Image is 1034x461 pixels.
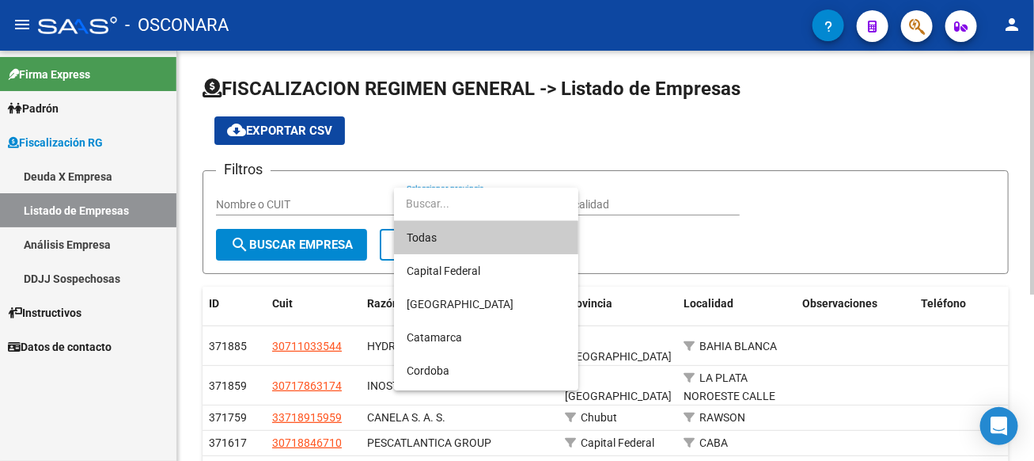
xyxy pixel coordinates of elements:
[407,331,462,344] span: Catamarca
[407,221,566,254] span: Todas
[407,265,480,277] span: Capital Federal
[394,187,578,220] input: dropdown search
[407,364,449,377] span: Cordoba
[407,298,513,311] span: [GEOGRAPHIC_DATA]
[980,407,1018,445] div: Open Intercom Messenger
